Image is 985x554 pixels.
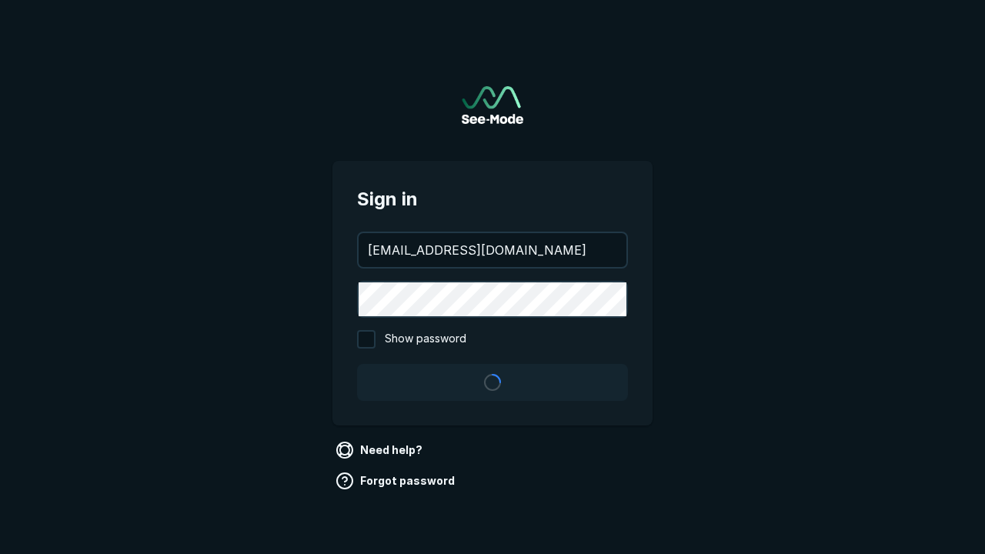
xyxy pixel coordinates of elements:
input: your@email.com [359,233,626,267]
a: Need help? [332,438,429,462]
span: Sign in [357,185,628,213]
a: Forgot password [332,469,461,493]
span: Show password [385,330,466,349]
a: Go to sign in [462,86,523,124]
img: See-Mode Logo [462,86,523,124]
